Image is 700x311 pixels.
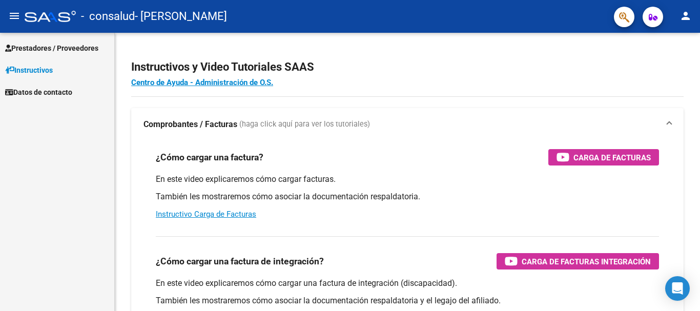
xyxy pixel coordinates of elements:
h2: Instructivos y Video Tutoriales SAAS [131,57,684,77]
div: Open Intercom Messenger [665,276,690,301]
h3: ¿Cómo cargar una factura de integración? [156,254,324,268]
span: Instructivos [5,65,53,76]
button: Carga de Facturas Integración [497,253,659,269]
p: También les mostraremos cómo asociar la documentación respaldatoria. [156,191,659,202]
mat-expansion-panel-header: Comprobantes / Facturas (haga click aquí para ver los tutoriales) [131,108,684,141]
h3: ¿Cómo cargar una factura? [156,150,263,164]
strong: Comprobantes / Facturas [143,119,237,130]
span: - consalud [81,5,135,28]
span: Carga de Facturas [573,151,651,164]
span: Carga de Facturas Integración [522,255,651,268]
span: Datos de contacto [5,87,72,98]
button: Carga de Facturas [548,149,659,165]
p: En este video explicaremos cómo cargar facturas. [156,174,659,185]
span: - [PERSON_NAME] [135,5,227,28]
span: (haga click aquí para ver los tutoriales) [239,119,370,130]
p: También les mostraremos cómo asociar la documentación respaldatoria y el legajo del afiliado. [156,295,659,306]
a: Centro de Ayuda - Administración de O.S. [131,78,273,87]
mat-icon: menu [8,10,20,22]
p: En este video explicaremos cómo cargar una factura de integración (discapacidad). [156,278,659,289]
span: Prestadores / Proveedores [5,43,98,54]
mat-icon: person [680,10,692,22]
a: Instructivo Carga de Facturas [156,210,256,219]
